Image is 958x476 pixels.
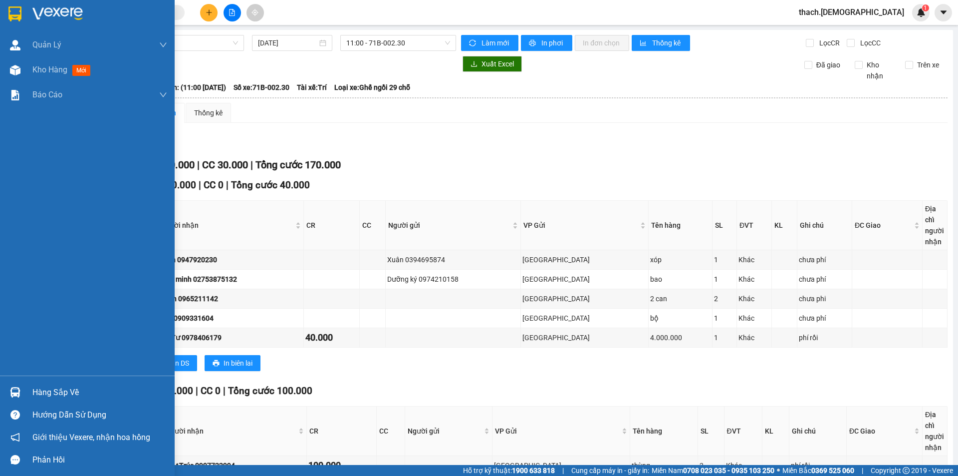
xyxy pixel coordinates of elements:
[199,179,201,191] span: |
[714,254,735,265] div: 1
[223,385,226,397] span: |
[10,387,20,398] img: warehouse-icon
[789,407,847,456] th: Ghi chú
[632,35,690,51] button: bar-chartThống kê
[575,35,629,51] button: In đơn chọn
[297,82,327,93] span: Tài xế: Trí
[202,159,248,171] span: CC 30.000
[571,465,649,476] span: Cung cấp máy in - giấy in:
[165,460,305,471] div: Thư Trúc 0907722994
[388,220,510,231] span: Người gửi
[32,65,67,74] span: Kho hàng
[521,270,649,289] td: Sài Gòn
[494,460,628,471] div: [GEOGRAPHIC_DATA]
[160,293,302,304] div: Ngân 0965211142
[387,254,519,265] div: Xuân 0394695874
[308,459,375,473] div: 100.000
[738,293,770,304] div: Khác
[492,456,630,476] td: Sài Gòn
[200,4,218,21] button: plus
[522,332,647,343] div: [GEOGRAPHIC_DATA]
[698,407,724,456] th: SL
[925,409,945,453] div: Địa chỉ người nhận
[856,37,882,48] span: Lọc CC
[161,220,293,231] span: Người nhận
[205,355,260,371] button: printerIn biên lai
[231,179,310,191] span: Tổng cước 40.000
[224,358,252,369] span: In biên lai
[173,358,189,369] span: In DS
[32,38,61,51] span: Quản Lý
[152,179,196,191] span: CR 40.000
[562,465,564,476] span: |
[10,410,20,420] span: question-circle
[782,465,854,476] span: Miền Bắc
[714,332,735,343] div: 1
[812,59,844,70] span: Đã giao
[160,332,302,343] div: má Tư 0978406179
[772,201,797,250] th: KL
[463,465,555,476] span: Hỗ trợ kỹ thuật:
[305,331,358,345] div: 40.000
[700,460,722,471] div: 2
[160,313,302,324] div: trúc 0909331604
[495,426,620,437] span: VP Gửi
[234,82,289,93] span: Số xe: 71B-002.30
[471,60,478,68] span: download
[529,39,537,47] span: printer
[650,254,711,265] div: xóp
[154,355,197,371] button: printerIn DS
[913,59,943,70] span: Trên xe
[159,41,167,49] span: down
[213,360,220,368] span: printer
[724,407,762,456] th: ĐVT
[541,37,564,48] span: In phơi
[196,385,198,397] span: |
[917,8,926,17] img: icon-new-feature
[521,289,649,309] td: Sài Gòn
[360,201,386,250] th: CC
[166,426,296,437] span: Người nhận
[762,407,789,456] th: KL
[738,274,770,285] div: Khác
[159,91,167,99] span: down
[650,332,711,343] div: 4.000.000
[797,201,852,250] th: Ghi chú
[935,4,952,21] button: caret-down
[925,203,945,247] div: Địa chỉ người nhận
[849,426,912,437] span: ĐC Giao
[250,159,253,171] span: |
[649,201,713,250] th: Tên hàng
[197,159,200,171] span: |
[377,407,405,456] th: CC
[939,8,948,17] span: caret-down
[799,293,850,304] div: chưa phi
[10,65,20,75] img: warehouse-icon
[10,433,20,442] span: notification
[522,254,647,265] div: [GEOGRAPHIC_DATA]
[522,293,647,304] div: [GEOGRAPHIC_DATA]
[143,385,193,397] span: CR 100.000
[922,4,929,11] sup: 1
[153,82,226,93] span: Chuyến: (11:00 [DATE])
[32,431,150,444] span: Giới thiệu Vexere, nhận hoa hồng
[737,201,772,250] th: ĐVT
[10,455,20,465] span: message
[8,6,21,21] img: logo-vxr
[799,274,850,285] div: chưa phí
[811,467,854,475] strong: 0369 525 060
[777,469,780,473] span: ⚪️
[652,37,682,48] span: Thống kê
[522,274,647,285] div: [GEOGRAPHIC_DATA]
[630,407,698,456] th: Tên hàng
[714,313,735,324] div: 1
[738,254,770,265] div: Khác
[726,460,760,471] div: Khác
[201,385,221,397] span: CC 0
[799,313,850,324] div: chưa phí
[640,39,648,47] span: bar-chart
[10,90,20,100] img: solution-icon
[521,250,649,270] td: Sài Gòn
[815,37,841,48] span: Lọc CR
[346,35,450,50] span: 11:00 - 71B-002.30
